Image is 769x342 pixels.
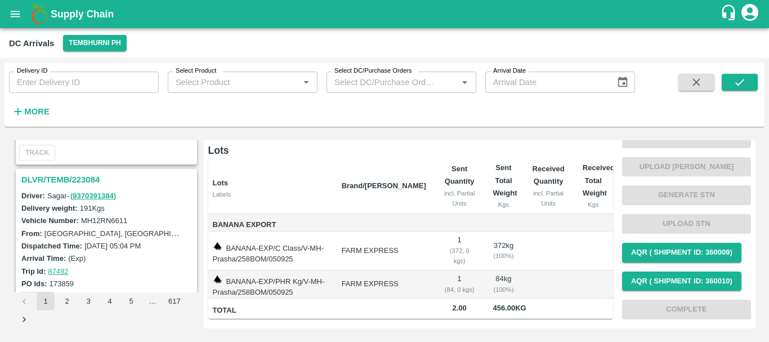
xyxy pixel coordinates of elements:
[44,229,442,238] label: [GEOGRAPHIC_DATA], [GEOGRAPHIC_DATA], [GEOGRAPHIC_DATA], [GEOGRAPHIC_DATA], [GEOGRAPHIC_DATA]
[444,285,475,295] div: ( 84, 0 kgs)
[50,279,74,288] label: 173859
[444,246,475,267] div: ( 372, 0 kgs)
[21,192,45,200] label: Driver:
[493,304,526,312] span: 456.00 Kg
[213,275,222,284] img: weight
[48,267,68,276] a: 87492
[299,75,314,90] button: Open
[24,107,50,116] strong: More
[484,270,523,299] td: 84 kg
[457,75,472,90] button: Open
[165,292,184,310] button: Go to page 617
[213,179,228,187] b: Lots
[37,292,55,310] button: page 1
[171,75,296,90] input: Select Product
[21,229,42,238] label: From:
[17,66,47,75] label: Delivery ID
[622,272,741,291] button: AQR ( Shipment Id: 360010)
[330,75,440,90] input: Select DC/Purchase Orders
[79,292,97,310] button: Go to page 3
[622,243,741,263] button: AQR ( Shipment Id: 360009)
[333,270,435,299] td: FARM EXPRESS
[58,292,76,310] button: Go to page 2
[213,219,333,232] span: Banana Export
[101,292,119,310] button: Go to page 4
[47,192,117,200] span: Sagar -
[81,216,127,225] label: MH12RN6611
[84,242,141,250] label: [DATE] 05:04 PM
[28,3,51,25] img: logo
[213,304,333,317] span: Total
[9,36,54,51] div: DC Arrivals
[208,143,613,158] h6: Lots
[444,302,475,315] span: 2.00
[21,254,66,263] label: Arrival Time:
[444,188,475,209] div: incl. Partial Units
[14,292,199,328] nav: pagination navigation
[176,66,216,75] label: Select Product
[9,72,159,93] input: Enter Delivery ID
[122,292,140,310] button: Go to page 5
[63,35,126,51] button: Select DC
[21,279,47,288] label: PO Ids:
[484,232,523,270] td: 372 kg
[532,188,564,209] div: incl. Partial Units
[9,102,52,121] button: More
[740,2,760,26] div: account of current user
[51,6,720,22] a: Supply Chain
[533,165,565,185] b: Received Quantity
[493,66,526,75] label: Arrival Date
[2,1,28,27] button: open drawer
[485,72,608,93] input: Arrival Date
[213,189,333,199] div: Labels
[720,4,740,24] div: customer-support
[21,204,78,212] label: Delivery weight:
[68,254,86,263] label: (Exp)
[15,310,33,328] button: Go to next page
[435,270,484,299] td: 1
[342,181,426,190] b: Brand/[PERSON_NAME]
[333,232,435,270] td: FARM EXPRESS
[21,172,195,187] h3: DLVR/TEMB/223084
[583,199,604,210] div: Kgs
[208,270,333,299] td: BANANA-EXP/PHR Kg/V-MH-Prasha/258BOM/050925
[493,163,517,197] b: Sent Total Weight
[493,285,514,295] div: ( 100 %)
[445,165,475,185] b: Sent Quantity
[144,296,162,307] div: …
[435,232,484,270] td: 1
[493,199,514,210] div: Kgs
[21,242,82,250] label: Dispatched Time:
[208,232,333,270] td: BANANA-EXP/C Class/V-MH-Prasha/258BOM/050925
[21,267,46,276] label: Trip Id:
[583,163,615,197] b: Received Total Weight
[213,242,222,251] img: weight
[493,251,514,261] div: ( 100 %)
[70,192,116,200] a: (9370391384)
[612,72,633,93] button: Choose date
[334,66,412,75] label: Select DC/Purchase Orders
[21,216,79,225] label: Vehicle Number:
[51,8,114,20] b: Supply Chain
[80,204,105,212] label: 191 Kgs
